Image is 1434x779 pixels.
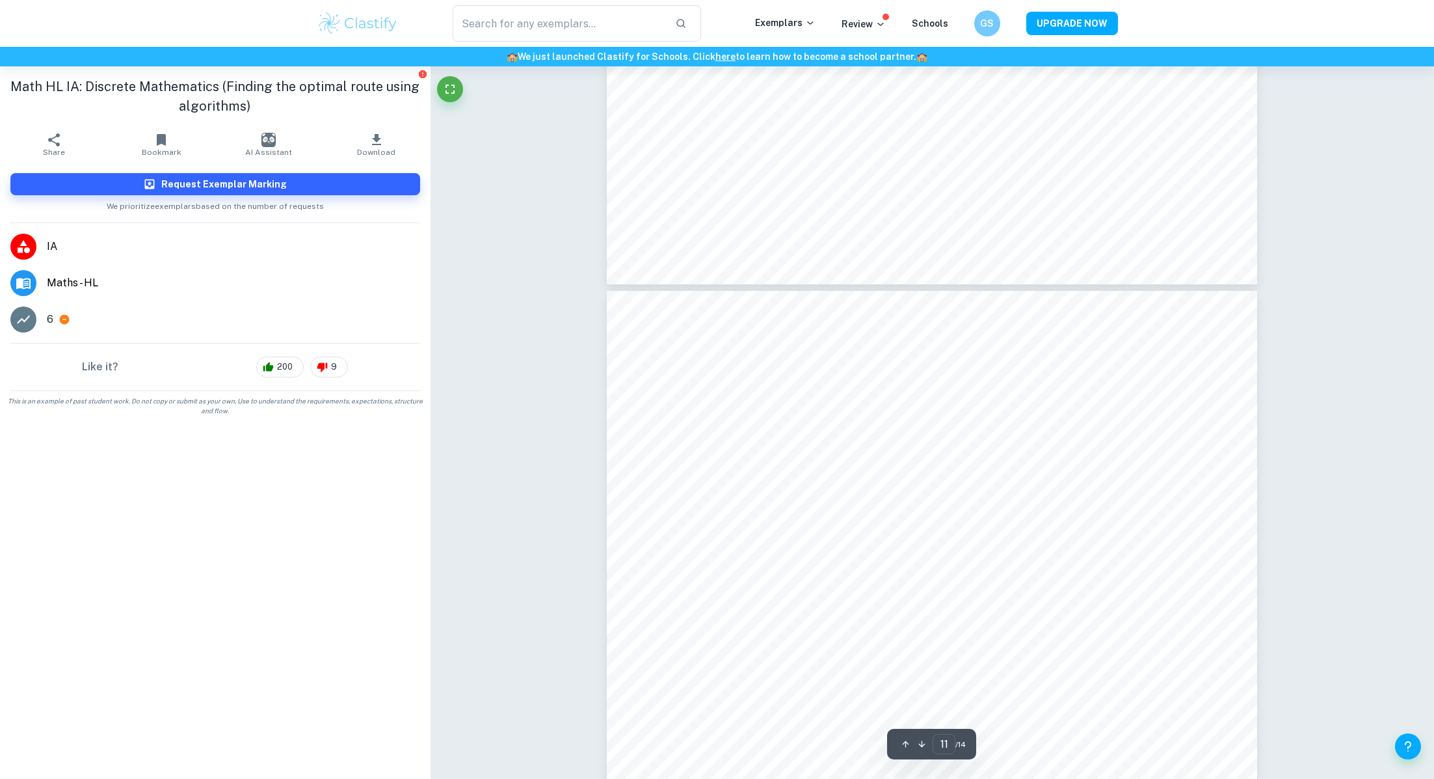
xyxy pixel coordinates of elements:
[10,77,420,116] h1: Math HL IA: Discrete Mathematics (Finding the optimal route using algorithms)
[47,312,53,327] p: 6
[245,148,292,157] span: AI Assistant
[215,126,323,163] button: AI Assistant
[10,173,420,195] button: Request Exemplar Marking
[107,195,324,212] span: We prioritize exemplars based on the number of requests
[47,275,420,291] span: Maths - HL
[43,148,65,157] span: Share
[1395,733,1421,759] button: Help and Feedback
[107,126,215,163] button: Bookmark
[317,10,399,36] img: Clastify logo
[357,148,395,157] span: Download
[912,18,948,29] a: Schools
[256,357,304,377] div: 200
[261,133,276,147] img: AI Assistant
[979,16,994,31] h6: GS
[453,5,665,42] input: Search for any exemplars...
[142,148,181,157] span: Bookmark
[323,126,430,163] button: Download
[418,69,428,79] button: Report issue
[161,177,287,191] h6: Request Exemplar Marking
[5,396,425,416] span: This is an example of past student work. Do not copy or submit as your own. Use to understand the...
[755,16,816,30] p: Exemplars
[47,239,420,254] span: IA
[507,51,518,62] span: 🏫
[324,361,344,374] span: 9
[437,76,463,102] button: Fullscreen
[842,17,886,31] p: Review
[916,51,927,62] span: 🏫
[310,357,348,377] div: 9
[1026,12,1118,35] button: UPGRADE NOW
[3,49,1431,64] h6: We just launched Clastify for Schools. Click to learn how to become a school partner.
[974,10,1000,36] button: GS
[270,361,300,374] span: 200
[715,51,736,62] a: here
[955,739,966,750] span: / 14
[82,359,118,375] h6: Like it?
